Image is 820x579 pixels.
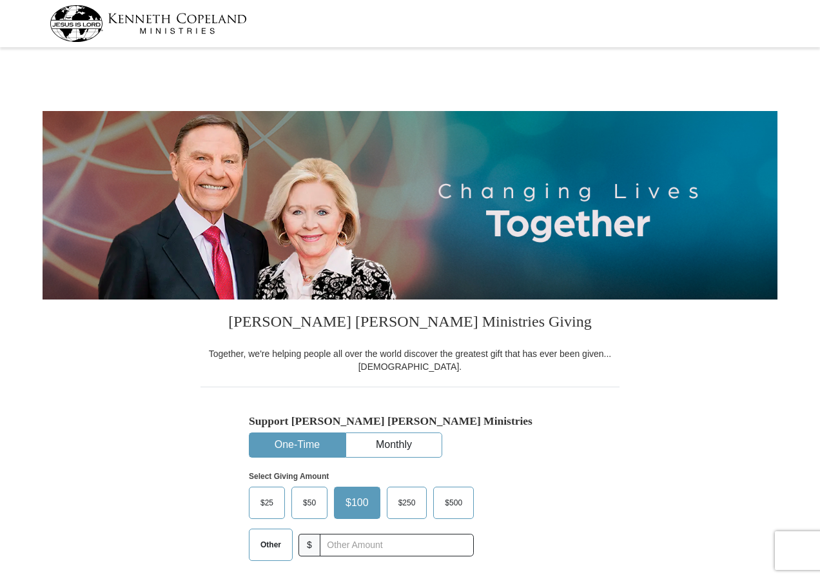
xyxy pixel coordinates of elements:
h3: [PERSON_NAME] [PERSON_NAME] Ministries Giving [200,300,620,347]
img: kcm-header-logo.svg [50,5,247,42]
span: $250 [392,493,422,513]
span: $25 [254,493,280,513]
div: Together, we're helping people all over the world discover the greatest gift that has ever been g... [200,347,620,373]
span: $100 [339,493,375,513]
span: $50 [297,493,322,513]
span: $ [298,534,320,556]
button: One-Time [249,433,345,457]
span: $500 [438,493,469,513]
button: Monthly [346,433,442,457]
strong: Select Giving Amount [249,472,329,481]
span: Other [254,535,288,554]
input: Other Amount [320,534,474,556]
h5: Support [PERSON_NAME] [PERSON_NAME] Ministries [249,414,571,428]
